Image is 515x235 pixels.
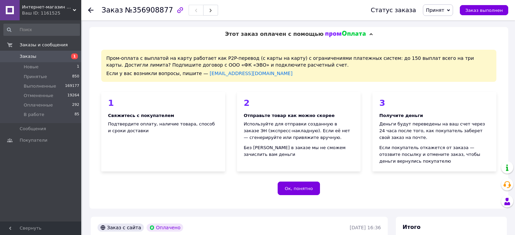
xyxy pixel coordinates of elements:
span: 1 [71,53,78,59]
span: Этот заказ оплачен с помощью [225,31,323,37]
span: 19264 [67,93,79,99]
b: Свяжитесь с покупателем [108,113,174,118]
span: Выполненные [24,83,56,89]
div: 3 [379,99,490,107]
span: 1 [77,64,79,70]
span: Заказы [20,53,36,60]
span: Покупатели [20,137,47,143]
span: Заказ [102,6,123,14]
time: [DATE] 16:36 [350,225,381,230]
button: Ок, понятно [278,182,320,195]
div: Используйте для отправки созданную в заказе ЭН (экспресс-накладную). Если её нет — сгенерируйте и... [244,121,354,141]
span: №356908877 [125,6,173,14]
div: Пром-оплата с выплатой на карту работает как P2P-перевод (с карты на карту) с ограничениями плате... [101,50,496,82]
span: Оплаченные [24,102,53,108]
span: 292 [72,102,79,108]
button: Заказ выполнен [460,5,508,15]
span: Заказ выполнен [465,8,503,13]
span: Заказы и сообщения [20,42,68,48]
div: Деньги будут переведены на ваш счет через 24 часа после того, как покупатель заберет свой заказ н... [379,121,490,141]
span: 169177 [65,83,79,89]
div: 1 [108,99,218,107]
span: Ок, понятно [285,186,313,191]
div: Оплачено [147,224,183,232]
div: Вернуться назад [88,7,93,14]
div: Статус заказа [371,7,416,14]
div: Заказ с сайта [98,224,144,232]
div: 2 [244,99,354,107]
input: Поиск [3,24,80,36]
span: Итого [403,224,421,230]
span: Принят [426,7,444,13]
span: Новые [24,64,39,70]
div: Если покупатель откажется от заказа — отозвите посылку и отмените заказ, чтобы деньги вернулись п... [379,144,490,165]
span: Интернет-магазин "Повар, пекарь и кондитер" [22,4,73,10]
img: evopay logo [325,31,366,38]
span: Отмененные [24,93,53,99]
span: 85 [74,112,79,118]
b: Получите деньги [379,113,423,118]
span: 850 [72,74,79,80]
span: В работе [24,112,44,118]
div: Без [PERSON_NAME] в заказе мы не сможем зачислить вам деньги [244,144,354,158]
a: [EMAIL_ADDRESS][DOMAIN_NAME] [210,71,293,76]
b: Отправьте товар как можно скорее [244,113,335,118]
span: Сообщения [20,126,46,132]
div: Подтвердите оплату, наличие товара, способ и сроки доставки [108,121,218,134]
div: Ваш ID: 1161525 [22,10,81,16]
div: Если у вас возникли вопросы, пишите — [106,70,491,77]
span: Принятые [24,74,47,80]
